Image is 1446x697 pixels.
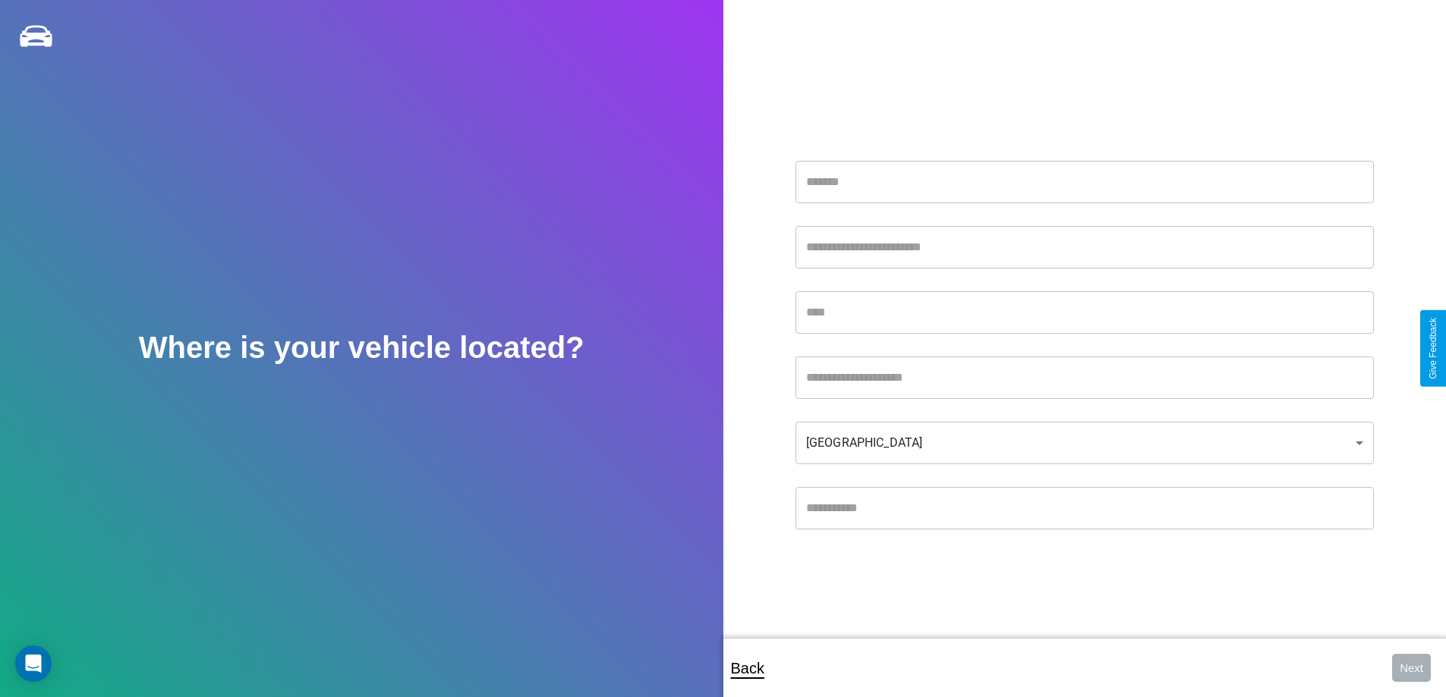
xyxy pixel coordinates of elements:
[1428,318,1438,379] div: Give Feedback
[731,655,764,682] p: Back
[1392,654,1431,682] button: Next
[795,422,1374,464] div: [GEOGRAPHIC_DATA]
[15,645,52,682] div: Open Intercom Messenger
[139,331,584,365] h2: Where is your vehicle located?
